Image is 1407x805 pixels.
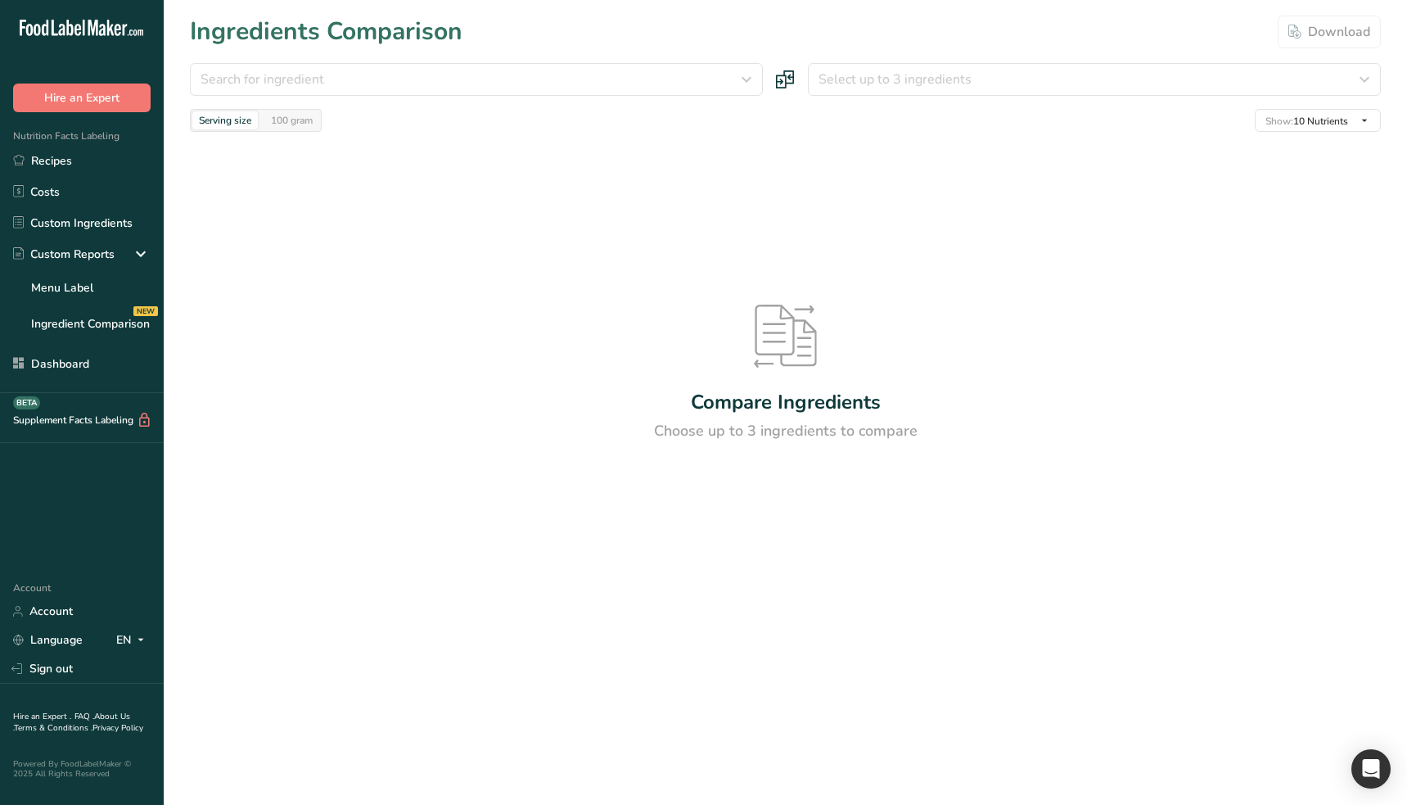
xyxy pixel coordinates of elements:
a: Terms & Conditions . [14,722,92,734]
div: Download [1288,22,1370,42]
button: Show:10 Nutrients [1255,109,1381,132]
span: Show: [1265,115,1293,128]
a: About Us . [13,711,130,734]
div: Serving size [192,111,258,129]
div: Compare Ingredients [691,387,881,417]
button: Search for ingredient [190,63,763,96]
button: Download [1278,16,1381,48]
span: Select up to 3 ingredients [818,70,972,89]
span: 10 Nutrients [1265,115,1348,128]
a: Privacy Policy [92,722,143,734]
div: Custom Reports [13,246,115,263]
div: Choose up to 3 ingredients to compare [654,420,918,442]
div: Open Intercom Messenger [1351,749,1391,789]
div: NEW [133,306,158,316]
span: Search for ingredient [201,70,324,89]
h1: Ingredients Comparison [190,13,462,50]
div: BETA [13,396,40,409]
button: Select up to 3 ingredients [808,63,1381,96]
a: Hire an Expert . [13,711,71,722]
div: EN [116,631,151,650]
div: Powered By FoodLabelMaker © 2025 All Rights Reserved [13,759,151,779]
a: Language [13,626,83,654]
div: 100 gram [264,111,319,129]
a: FAQ . [74,711,94,722]
button: Hire an Expert [13,84,151,112]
